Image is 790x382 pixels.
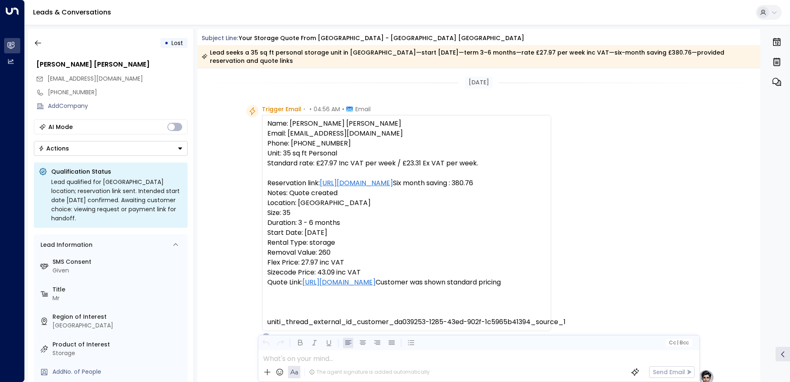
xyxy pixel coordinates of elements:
[48,123,73,131] div: AI Mode
[171,39,183,47] span: Lost
[355,105,371,113] span: Email
[262,105,301,113] span: Trigger Email
[48,74,143,83] span: michaelfleming1959@gmail.com
[320,178,393,188] a: [URL][DOMAIN_NAME]
[48,102,188,110] div: AddCompany
[51,167,183,176] p: Qualification Status
[665,339,692,347] button: Cc|Bcc
[38,145,69,152] div: Actions
[52,313,184,321] label: Region of Interest
[342,105,344,113] span: •
[202,34,238,42] span: Subject Line:
[51,177,183,223] div: Lead qualified for [GEOGRAPHIC_DATA] location; reservation link sent. Intended start date [DATE] ...
[52,368,184,376] div: AddNo. of People
[267,119,546,327] pre: Name: [PERSON_NAME] [PERSON_NAME] Email: [EMAIL_ADDRESS][DOMAIN_NAME] Phone: [PHONE_NUMBER] Unit:...
[34,141,188,156] div: Button group with a nested menu
[261,338,271,348] button: Undo
[239,34,524,43] div: Your storage quote from [GEOGRAPHIC_DATA] - [GEOGRAPHIC_DATA] [GEOGRAPHIC_DATA]
[52,258,184,266] label: SMS Consent
[48,74,143,83] span: [EMAIL_ADDRESS][DOMAIN_NAME]
[202,48,756,65] div: Lead seeks a 35 sq ft personal storage unit in [GEOGRAPHIC_DATA]—start [DATE]—term 3–6 months—rat...
[52,294,184,303] div: Mr
[302,277,376,287] a: [URL][DOMAIN_NAME]
[34,141,188,156] button: Actions
[164,36,169,50] div: •
[52,349,184,358] div: Storage
[669,340,688,346] span: Cc Bcc
[36,60,188,69] div: [PERSON_NAME] [PERSON_NAME]
[275,338,286,348] button: Redo
[309,105,312,113] span: •
[38,241,93,249] div: Lead Information
[303,105,305,113] span: •
[314,105,340,113] span: 04:56 AM
[52,321,184,330] div: [GEOGRAPHIC_DATA]
[309,368,430,376] div: The agent signature is added automatically
[262,333,270,341] div: O
[52,285,184,294] label: Title
[52,266,184,275] div: Given
[465,76,493,88] div: [DATE]
[33,7,111,17] a: Leads & Conversations
[52,340,184,349] label: Product of Interest
[677,340,678,346] span: |
[48,88,188,97] div: [PHONE_NUMBER]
